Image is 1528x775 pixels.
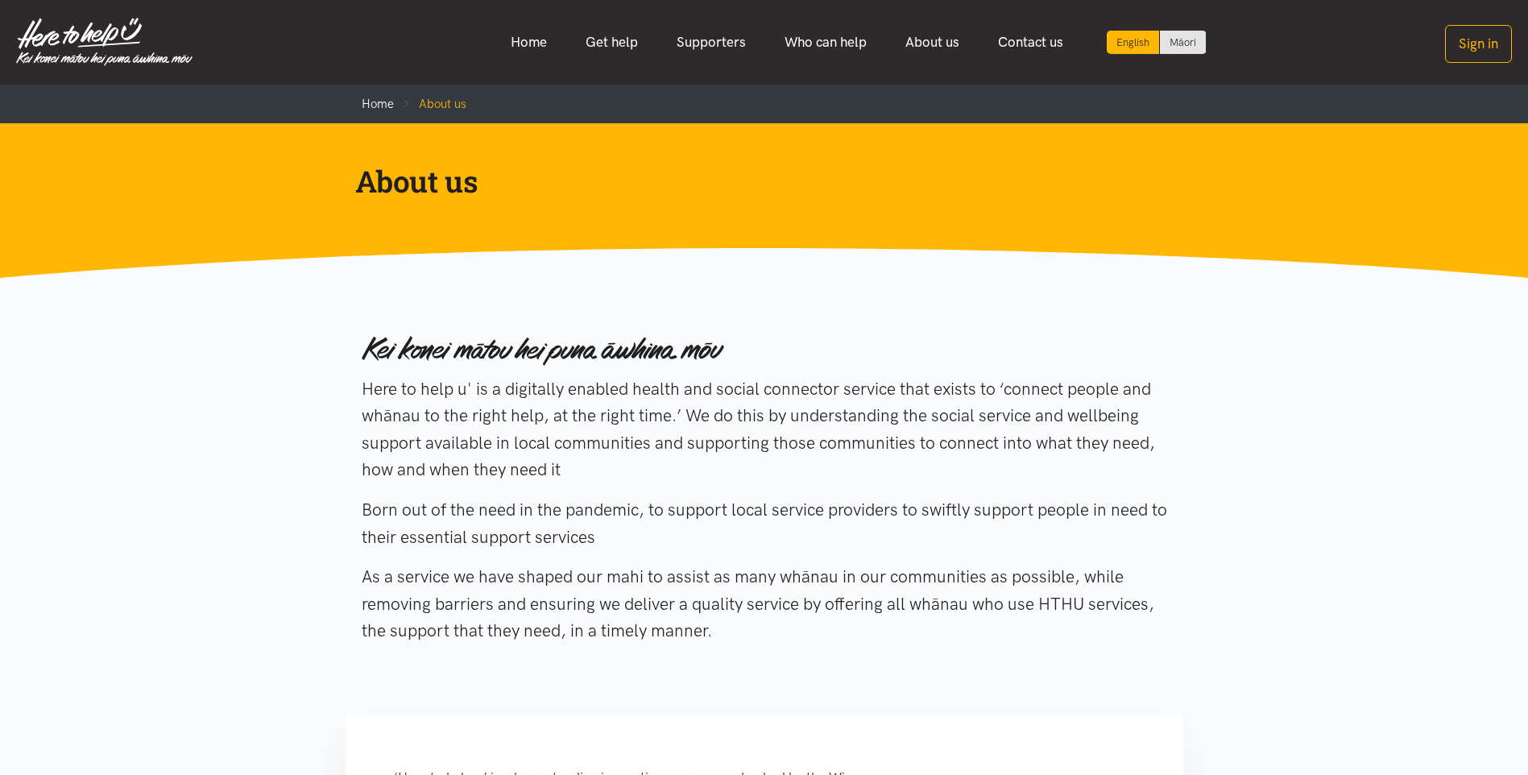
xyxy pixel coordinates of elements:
[362,496,1167,550] p: Born out of the need in the pandemic, to support local service providers to swiftly support peopl...
[566,25,657,60] a: Get help
[1107,31,1207,54] div: Language toggle
[1445,25,1512,63] button: Sign in
[1160,31,1206,54] a: Switch to Te Reo Māori
[355,162,1148,201] h1: About us
[362,375,1167,483] p: Here to help u' is a digitally enabled health and social connector service that exists to ‘connec...
[16,18,193,66] img: Home
[362,563,1167,644] p: As a service we have shaped our mahi to assist as many whānau in our communities as possible, whi...
[394,94,466,114] li: About us
[765,25,886,60] a: Who can help
[491,25,566,60] a: Home
[1107,31,1160,54] div: Current language
[979,25,1083,60] a: Contact us
[886,25,979,60] a: About us
[362,97,394,111] a: Home
[657,25,765,60] a: Supporters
